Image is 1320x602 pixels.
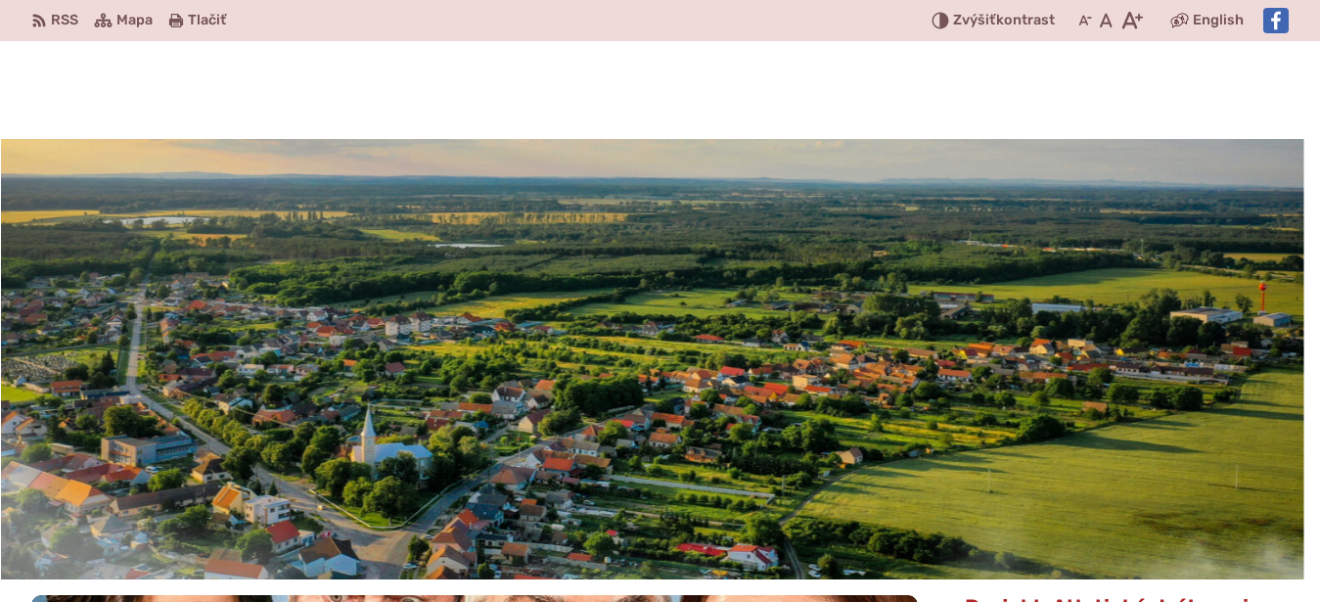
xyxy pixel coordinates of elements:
[188,13,226,29] span: Tlačiť
[953,12,996,28] span: Zvýšiť
[1189,9,1248,32] a: English
[1263,8,1289,33] img: Prejsť na Facebook stránku
[116,9,153,32] span: Mapa
[953,13,1055,29] span: kontrast
[51,9,78,32] span: RSS
[1193,9,1244,32] span: English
